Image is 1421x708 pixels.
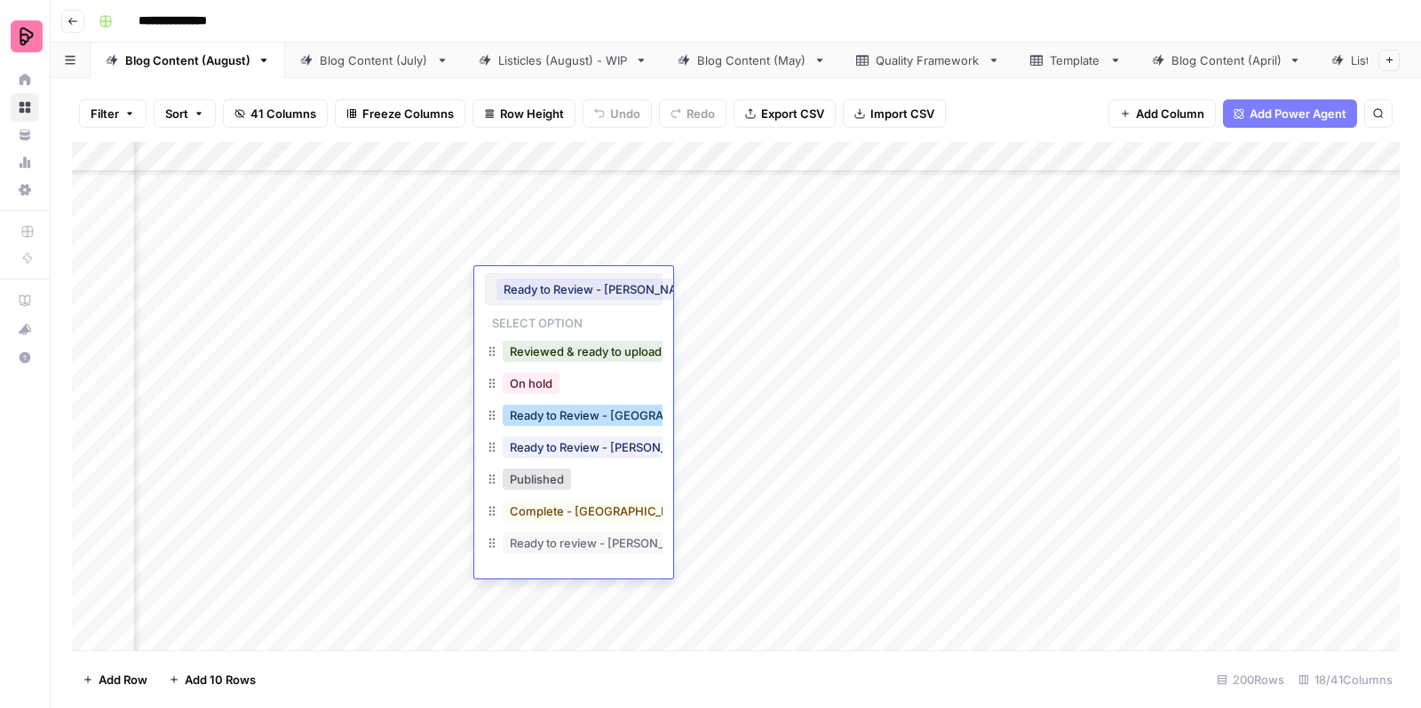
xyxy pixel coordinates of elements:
[11,66,39,94] a: Home
[841,43,1015,78] a: Quality Framework
[503,373,560,394] button: On hold
[12,316,38,342] div: What's new?
[496,279,706,300] button: Ready to Review - [PERSON_NAME]
[158,665,266,694] button: Add 10 Rows
[1210,665,1291,694] div: 200 Rows
[485,311,590,332] p: Select option
[320,51,429,69] div: Blog Content (July)
[761,105,824,122] span: Export CSV
[503,437,712,458] button: Ready to Review - [PERSON_NAME]
[285,43,464,78] a: Blog Content (July)
[485,497,663,529] div: Complete - [GEOGRAPHIC_DATA]
[697,51,806,69] div: Blog Content (May)
[362,105,454,122] span: Freeze Columns
[498,51,628,69] div: Listicles (August) - WIP
[472,99,576,128] button: Row Height
[11,315,39,343] button: What's new?
[1137,43,1316,78] a: Blog Content (April)
[583,99,652,128] button: Undo
[503,405,737,426] button: Ready to Review - [GEOGRAPHIC_DATA]
[485,561,663,593] div: Published & ready for LOC
[125,51,250,69] div: Blog Content (August)
[503,341,669,362] button: Reviewed & ready to upload
[876,51,980,69] div: Quality Framework
[11,176,39,204] a: Settings
[185,671,256,688] span: Add 10 Rows
[1015,43,1137,78] a: Template
[1223,99,1357,128] button: Add Power Agent
[485,465,663,497] div: Published
[843,99,946,128] button: Import CSV
[1351,51,1396,69] div: Listicles
[659,99,726,128] button: Redo
[11,148,39,177] a: Usage
[485,337,663,369] div: Reviewed & ready to upload
[11,14,39,59] button: Workspace: Preply
[1108,99,1216,128] button: Add Column
[503,500,702,522] button: Complete - [GEOGRAPHIC_DATA]
[72,665,158,694] button: Add Row
[610,105,640,122] span: Undo
[11,121,39,149] a: Your Data
[870,105,934,122] span: Import CSV
[485,369,663,401] div: On hold
[91,105,119,122] span: Filter
[99,671,147,688] span: Add Row
[1250,105,1346,122] span: Add Power Agent
[734,99,836,128] button: Export CSV
[485,529,663,561] div: Ready to review - [PERSON_NAME]
[1050,51,1102,69] div: Template
[500,105,564,122] span: Row Height
[91,43,285,78] a: Blog Content (August)
[11,20,43,52] img: Preply Logo
[154,99,216,128] button: Sort
[485,401,663,433] div: Ready to Review - [GEOGRAPHIC_DATA]
[335,99,465,128] button: Freeze Columns
[485,433,663,465] div: Ready to Review - [PERSON_NAME]
[11,343,39,372] button: Help + Support
[1291,665,1400,694] div: 18/41 Columns
[165,105,188,122] span: Sort
[663,43,841,78] a: Blog Content (May)
[79,99,147,128] button: Filter
[687,105,715,122] span: Redo
[1136,105,1204,122] span: Add Column
[11,287,39,315] a: AirOps Academy
[1171,51,1282,69] div: Blog Content (April)
[250,105,316,122] span: 41 Columns
[223,99,328,128] button: 41 Columns
[464,43,663,78] a: Listicles (August) - WIP
[11,93,39,122] a: Browse
[503,532,710,554] button: Ready to review - [PERSON_NAME]
[503,468,571,490] button: Published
